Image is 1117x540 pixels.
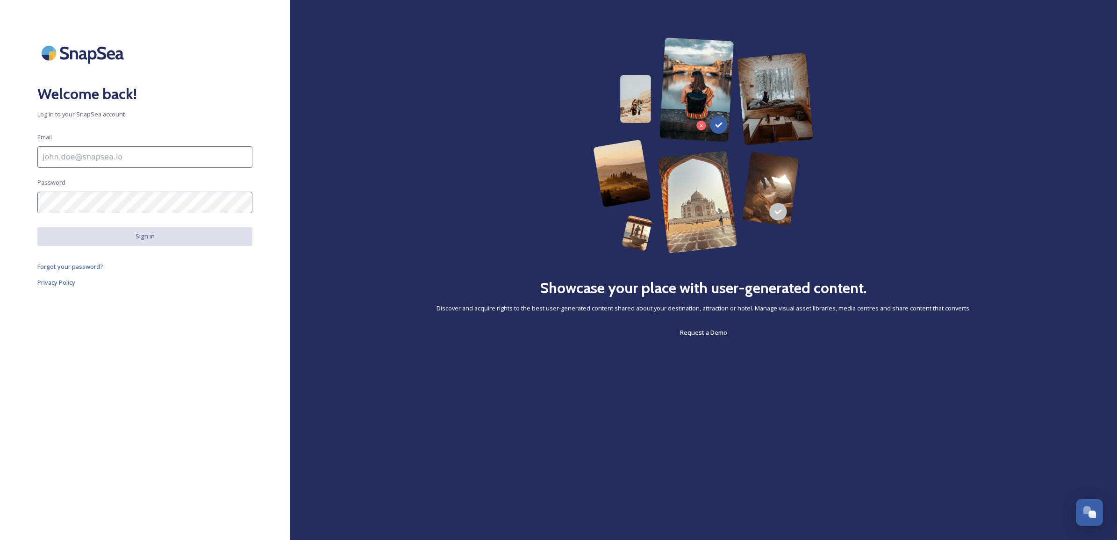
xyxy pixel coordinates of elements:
a: Forgot your password? [37,261,252,272]
a: Privacy Policy [37,277,252,288]
span: Email [37,133,52,142]
img: SnapSea Logo [37,37,131,69]
span: Forgot your password? [37,262,103,271]
span: Request a Demo [680,328,727,337]
span: Discover and acquire rights to the best user-generated content shared about your destination, att... [437,304,971,313]
span: Log in to your SnapSea account [37,110,252,119]
button: Open Chat [1076,499,1103,526]
a: Request a Demo [680,327,727,338]
button: Sign in [37,227,252,245]
span: Privacy Policy [37,278,75,287]
img: 63b42ca75bacad526042e722_Group%20154-p-800.png [593,37,813,253]
h2: Welcome back! [37,83,252,105]
input: john.doe@snapsea.io [37,146,252,168]
span: Password [37,178,65,187]
h2: Showcase your place with user-generated content. [540,277,867,299]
